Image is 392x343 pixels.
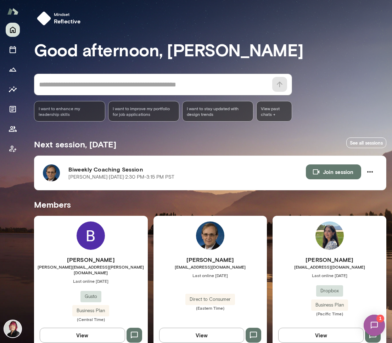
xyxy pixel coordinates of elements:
p: [PERSON_NAME] · [DATE] · 2:30 PM-3:15 PM PST [68,174,174,181]
span: [EMAIL_ADDRESS][DOMAIN_NAME] [273,264,386,270]
button: Documents [6,102,20,116]
span: Last online [DATE] [153,272,267,278]
span: (Eastern Time) [153,305,267,311]
h5: Next session, [DATE] [34,139,116,150]
div: I want to improve my portfolio for job applications [108,101,179,122]
span: (Pacific Time) [273,311,386,316]
span: Business Plan [311,302,348,309]
div: I want to stay updated with design trends [182,101,253,122]
img: Leigh Allen-Arredondo [4,320,21,337]
span: View past chats -> [256,101,292,122]
h5: Members [34,199,386,210]
button: Growth Plan [6,62,20,77]
button: View [159,328,245,343]
button: Client app [6,142,20,156]
img: Mana Sadeghi [315,221,344,250]
span: I want to improve my portfolio for job applications [113,106,175,117]
button: Home [6,23,20,37]
h6: [PERSON_NAME] [34,255,148,264]
img: Bethany Schwanke [77,221,105,250]
button: View [40,328,125,343]
span: I want to enhance my leadership skills [39,106,101,117]
span: [PERSON_NAME][EMAIL_ADDRESS][PERSON_NAME][DOMAIN_NAME] [34,264,148,275]
span: Last online [DATE] [34,278,148,284]
button: Members [6,122,20,136]
h6: Biweekly Coaching Session [68,165,306,174]
span: I want to stay updated with design trends [187,106,249,117]
span: (Central Time) [34,316,148,322]
span: [EMAIL_ADDRESS][DOMAIN_NAME] [153,264,267,270]
span: Gusto [80,293,101,300]
span: Dropbox [316,287,343,294]
img: Richard Teel [196,221,224,250]
span: Direct to Consumer [185,296,235,303]
span: Mindset [54,11,81,17]
img: Mento [7,5,18,18]
span: Business Plan [72,307,109,314]
h6: reflective [54,17,81,26]
img: mindset [37,11,51,26]
button: View [278,328,364,343]
h6: [PERSON_NAME] [273,255,386,264]
button: Sessions [6,43,20,57]
button: Mindsetreflective [34,9,86,28]
a: See all sessions [346,137,386,148]
button: Insights [6,82,20,96]
h3: Good afternoon, [PERSON_NAME] [34,40,386,60]
h6: [PERSON_NAME] [153,255,267,264]
span: Last online [DATE] [273,272,386,278]
button: Join session [306,164,361,179]
div: I want to enhance my leadership skills [34,101,105,122]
